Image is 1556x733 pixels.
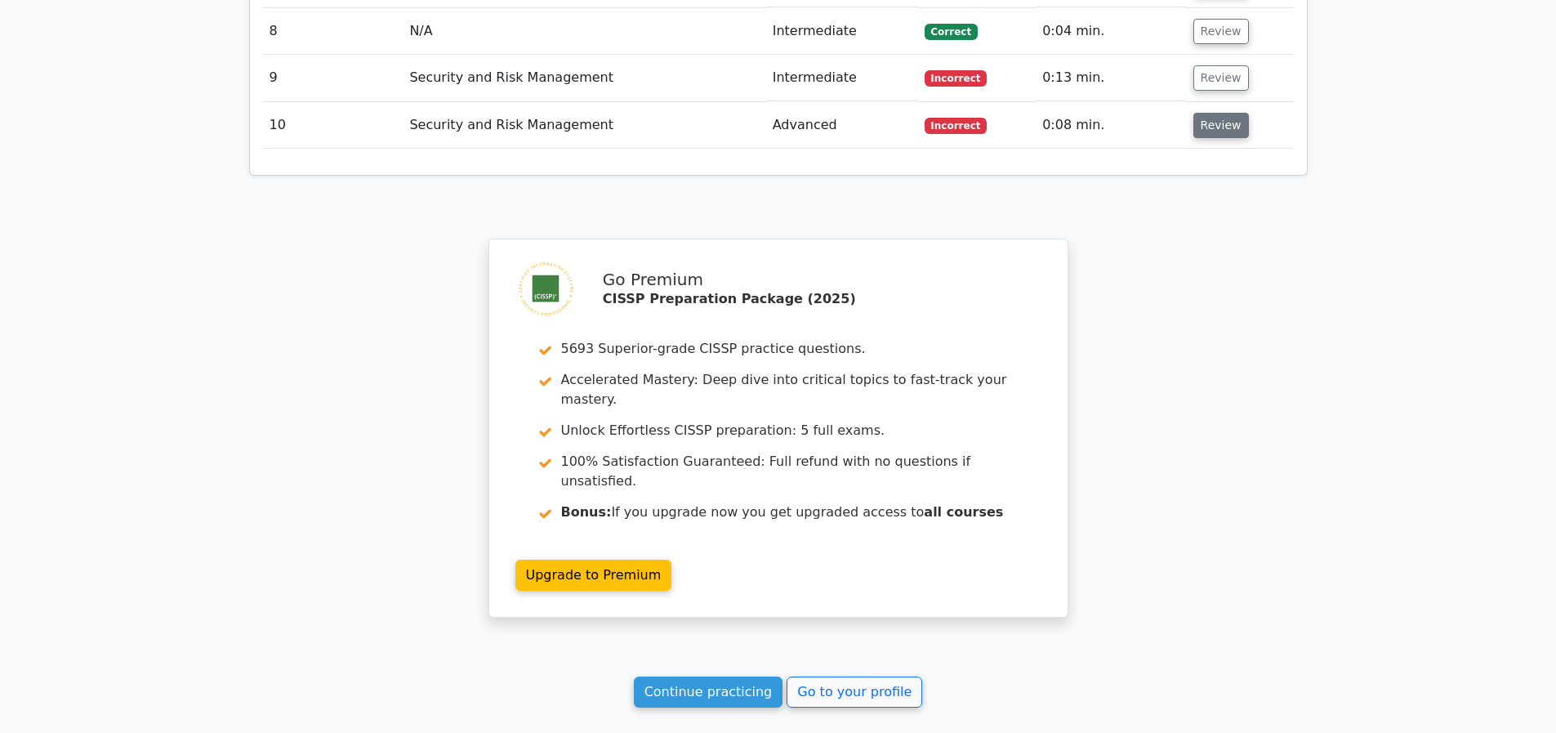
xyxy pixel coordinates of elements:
[925,24,978,40] span: Correct
[787,677,922,708] a: Go to your profile
[1193,65,1249,91] button: Review
[1193,19,1249,44] button: Review
[1193,113,1249,138] button: Review
[766,8,918,55] td: Intermediate
[263,55,403,101] td: 9
[925,118,988,134] span: Incorrect
[515,560,672,591] a: Upgrade to Premium
[263,8,403,55] td: 8
[263,102,403,149] td: 10
[403,8,765,55] td: N/A
[403,55,765,101] td: Security and Risk Management
[766,55,918,101] td: Intermediate
[1036,102,1186,149] td: 0:08 min.
[925,70,988,87] span: Incorrect
[1036,55,1186,101] td: 0:13 min.
[766,102,918,149] td: Advanced
[1036,8,1186,55] td: 0:04 min.
[403,102,765,149] td: Security and Risk Management
[634,677,783,708] a: Continue practicing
